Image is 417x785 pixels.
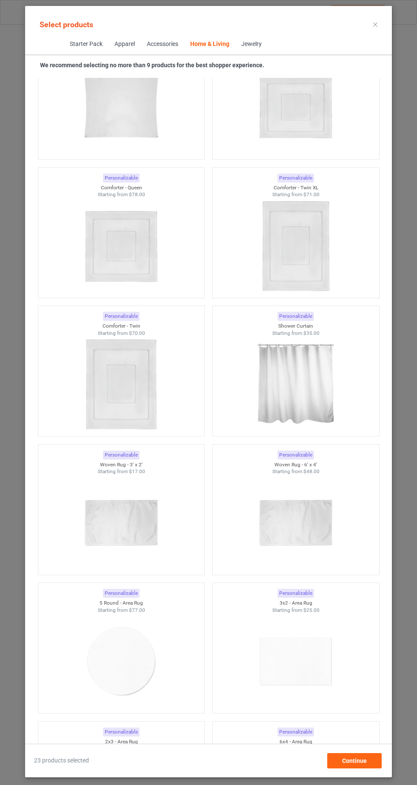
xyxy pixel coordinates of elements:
div: Accessories [146,40,178,49]
span: $17.00 [129,468,145,474]
div: Woven Rug - 3' x 2' [38,461,205,468]
img: regular.jpg [83,614,159,709]
strong: We recommend selecting no more than 9 products for the best shopper experience. [40,62,264,69]
img: regular.jpg [257,60,334,155]
span: Starter Pack [63,34,108,54]
div: Starting from [213,330,379,337]
div: Personalizable [277,174,314,183]
span: $48.00 [303,468,320,474]
span: 23 products selected [34,756,89,765]
div: Personalizable [103,589,140,598]
div: Starting from [213,468,379,475]
div: 2x3 - Area Rug [38,738,205,745]
div: Personalizable [103,728,140,736]
div: Home & Living [190,40,229,49]
div: Shower Curtain [213,323,379,330]
div: 6x4 - Area Rug [213,738,379,745]
div: Personalizable [277,451,314,460]
div: Starting from [38,468,205,475]
span: Select products [40,20,93,29]
div: Starting from [38,330,205,337]
div: Personalizable [103,451,140,460]
span: $71.00 [303,191,320,197]
span: $70.00 [129,330,145,336]
span: $25.00 [303,607,320,613]
div: Starting from [213,191,379,198]
div: 3x2 - Area Rug [213,599,379,607]
div: Starting from [213,607,379,614]
div: Jewelry [241,40,261,49]
div: Starting from [38,607,205,614]
img: regular.jpg [83,198,159,294]
div: Starting from [38,191,205,198]
div: Personalizable [103,312,140,321]
div: 5 Round - Area Rug [38,599,205,607]
div: Continue [327,753,382,768]
img: regular.jpg [83,337,159,432]
span: Continue [342,757,367,764]
div: Personalizable [277,589,314,598]
div: Comforter - Twin XL [213,184,379,191]
div: Comforter - Twin [38,323,205,330]
span: $35.00 [303,330,320,336]
span: $78.00 [129,191,145,197]
img: regular.jpg [257,198,334,294]
div: Personalizable [103,174,140,183]
div: Woven Rug - 6' x 4' [213,461,379,468]
div: Personalizable [277,728,314,736]
img: regular.jpg [257,475,334,571]
div: Personalizable [277,312,314,321]
img: regular.jpg [257,337,334,432]
img: regular.jpg [83,60,159,155]
span: $77.00 [129,607,145,613]
img: regular.jpg [83,475,159,571]
img: regular.jpg [257,614,334,709]
div: Comforter - Queen [38,184,205,191]
div: Apparel [114,40,134,49]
